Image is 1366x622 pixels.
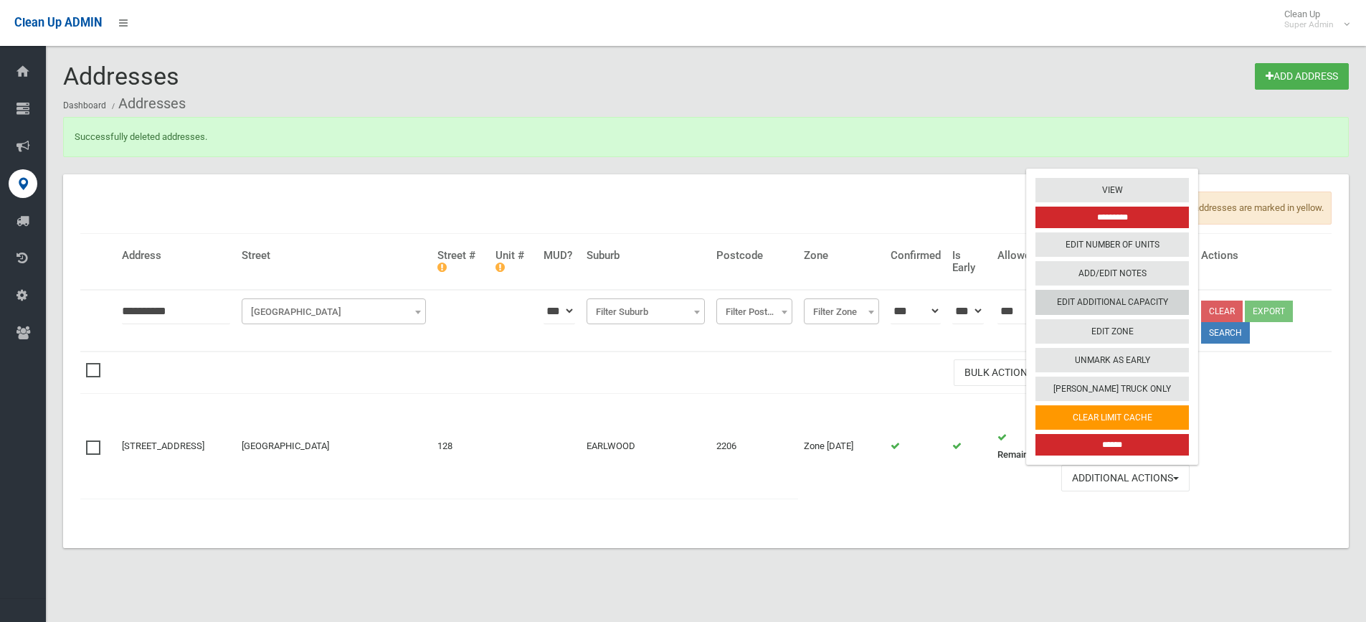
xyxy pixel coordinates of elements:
[495,250,532,273] h4: Unit #
[720,302,789,322] span: Filter Postcode
[1035,178,1189,202] a: View
[14,16,102,29] span: Clean Up ADMIN
[587,250,705,262] h4: Suburb
[1201,250,1326,262] h4: Actions
[891,250,941,262] h4: Confirmed
[63,100,106,110] a: Dashboard
[997,449,1043,460] strong: Remaining:
[245,302,422,322] span: Filter Street
[716,250,792,262] h4: Postcode
[1201,301,1243,322] a: Clear
[1124,192,1332,225] span: Unconfirmed addresses are marked in yellow.
[711,394,798,499] td: 2206
[804,250,879,262] h4: Zone
[108,90,186,117] li: Addresses
[1061,465,1190,491] button: Additional Actions
[1035,291,1189,315] a: Edit Additional Capacity
[954,359,1050,386] button: Bulk Actions
[1035,232,1189,257] a: Edit Number of Units
[242,298,426,324] span: Filter Street
[581,394,711,499] td: EARLWOOD
[992,394,1055,499] td: 2
[587,298,705,324] span: Filter Suburb
[437,250,483,273] h4: Street #
[798,394,885,499] td: Zone [DATE]
[1245,301,1293,322] button: Export
[63,62,179,90] span: Addresses
[807,302,876,322] span: Filter Zone
[590,302,701,322] span: Filter Suburb
[1201,322,1250,344] button: Search
[236,394,432,499] td: [GEOGRAPHIC_DATA]
[997,250,1049,262] h4: Allowed
[1284,19,1334,30] small: Super Admin
[1035,261,1189,286] a: Add/Edit Notes
[63,117,1349,157] div: Successfully deleted addresses.
[952,250,986,273] h4: Is Early
[1035,348,1189,372] a: Unmark As Early
[1277,9,1348,30] span: Clean Up
[242,250,426,262] h4: Street
[544,250,576,262] h4: MUD?
[1255,63,1349,90] a: Add Address
[1035,319,1189,344] a: Edit Zone
[122,440,204,451] a: [STREET_ADDRESS]
[122,250,230,262] h4: Address
[804,298,879,324] span: Filter Zone
[432,394,489,499] td: 128
[716,298,792,324] span: Filter Postcode
[1035,405,1189,430] a: Clear Limit Cache
[1035,377,1189,401] a: [PERSON_NAME] Truck Only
